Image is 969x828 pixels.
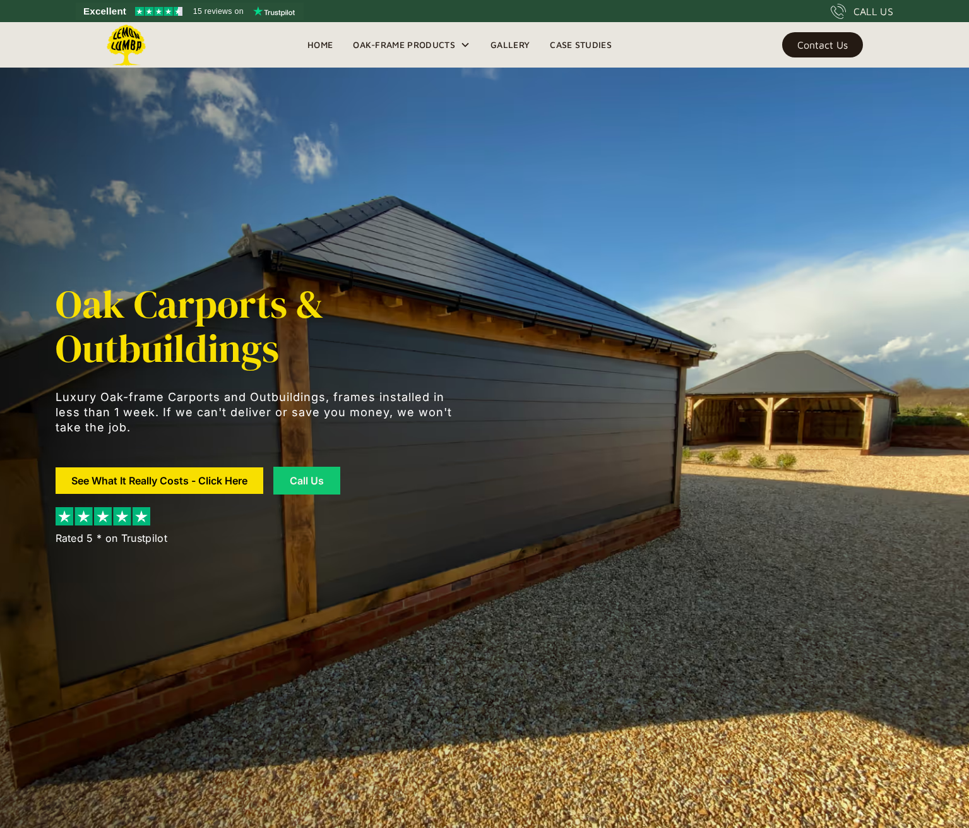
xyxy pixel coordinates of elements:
span: 15 reviews on [193,4,244,19]
div: Rated 5 * on Trustpilot [56,531,167,546]
a: Case Studies [540,35,622,54]
div: Call Us [289,476,324,486]
a: Contact Us [782,32,863,57]
h1: Oak Carports & Outbuildings [56,282,460,371]
span: Excellent [83,4,126,19]
a: Home [297,35,343,54]
a: CALL US [831,4,893,19]
img: Trustpilot 4.5 stars [135,7,182,16]
a: Gallery [480,35,540,54]
div: Oak-Frame Products [353,37,455,52]
div: CALL US [853,4,893,19]
div: Oak-Frame Products [343,22,480,68]
div: Contact Us [797,40,848,49]
a: Call Us [273,467,340,495]
a: See Lemon Lumba reviews on Trustpilot [76,3,304,20]
a: See What It Really Costs - Click Here [56,467,263,494]
img: Trustpilot logo [253,6,295,16]
p: Luxury Oak-frame Carports and Outbuildings, frames installed in less than 1 week. If we can't del... [56,390,460,435]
